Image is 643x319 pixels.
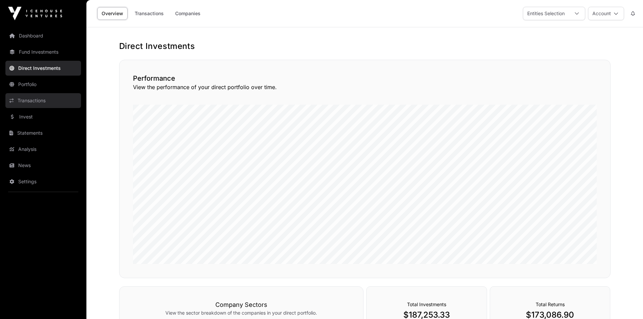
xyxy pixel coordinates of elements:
h1: Direct Investments [119,41,611,52]
a: News [5,158,81,173]
a: Fund Investments [5,45,81,59]
a: Portfolio [5,77,81,92]
img: Icehouse Ventures Logo [8,7,62,20]
button: Account [588,7,624,20]
a: Invest [5,109,81,124]
a: Dashboard [5,28,81,43]
p: View the performance of your direct portfolio over time. [133,83,597,91]
iframe: Chat Widget [609,287,643,319]
p: View the sector breakdown of the companies in your direct portfolio. [133,310,350,316]
a: Overview [97,7,128,20]
span: Total Investments [407,301,446,307]
a: Transactions [5,93,81,108]
a: Settings [5,174,81,189]
a: Statements [5,126,81,140]
h2: Performance [133,74,597,83]
a: Transactions [130,7,168,20]
span: Total Returns [536,301,565,307]
a: Analysis [5,142,81,157]
a: Companies [171,7,205,20]
h3: Company Sectors [133,300,350,310]
div: Entities Selection [523,7,569,20]
a: Direct Investments [5,61,81,76]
